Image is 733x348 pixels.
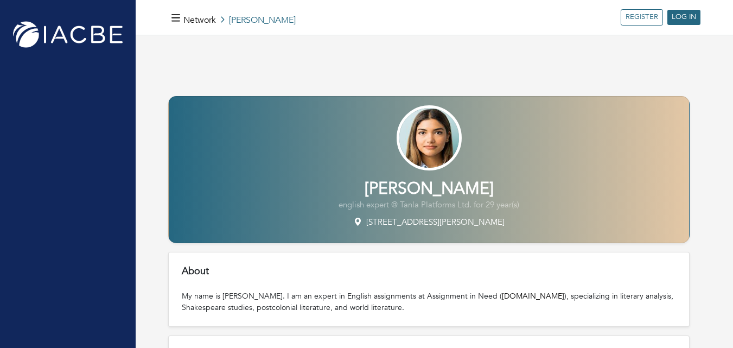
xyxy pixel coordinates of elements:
a: Network [183,14,216,26]
a: [DOMAIN_NAME] [502,291,564,301]
h5: About [182,265,676,277]
h5: [PERSON_NAME] [183,15,296,26]
a: LOG IN [667,10,700,25]
p: english expert @ Tanla Platforms Ltd. for 29 year(s) [169,199,689,211]
img: 7FEB.jpg [397,105,462,170]
p: [STREET_ADDRESS][PERSON_NAME] [169,216,689,229]
h2: [PERSON_NAME] [169,179,689,199]
div: My name is [PERSON_NAME]. I am an expert in English assignments at Assignment in Need ( ), specia... [182,290,676,313]
img: IACBE_logo.png [11,19,125,50]
a: REGISTER [621,9,663,26]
